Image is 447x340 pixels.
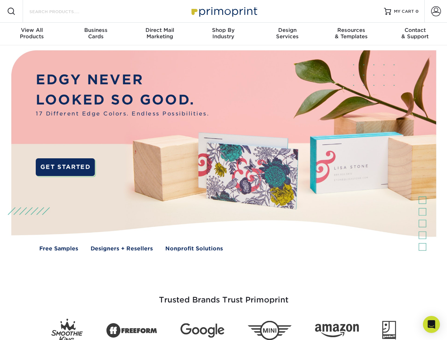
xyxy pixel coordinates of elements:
span: Design [256,27,319,33]
div: & Support [383,27,447,40]
img: Amazon [315,324,359,338]
span: Direct Mail [128,27,191,33]
a: BusinessCards [64,23,127,45]
a: Direct MailMarketing [128,23,191,45]
span: Business [64,27,127,33]
div: Cards [64,27,127,40]
div: Marketing [128,27,191,40]
img: Google [180,323,224,338]
p: LOOKED SO GOOD. [36,90,209,110]
div: Industry [191,27,255,40]
a: Free Samples [39,245,78,253]
span: Resources [319,27,383,33]
div: Open Intercom Messenger [423,316,440,333]
a: Designers + Resellers [91,245,153,253]
img: Primoprint [188,4,259,19]
span: 17 Different Edge Colors. Endless Possibilities. [36,110,209,118]
a: Nonprofit Solutions [165,245,223,253]
p: EDGY NEVER [36,70,209,90]
span: Shop By [191,27,255,33]
a: Contact& Support [383,23,447,45]
a: Resources& Templates [319,23,383,45]
input: SEARCH PRODUCTS..... [29,7,98,16]
div: & Templates [319,27,383,40]
h3: Trusted Brands Trust Primoprint [17,278,431,313]
div: Services [256,27,319,40]
a: GET STARTED [36,158,95,176]
a: Shop ByIndustry [191,23,255,45]
a: DesignServices [256,23,319,45]
span: 0 [416,9,419,14]
span: Contact [383,27,447,33]
img: Goodwill [382,321,396,340]
iframe: Google Customer Reviews [2,318,60,338]
span: MY CART [394,8,414,15]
